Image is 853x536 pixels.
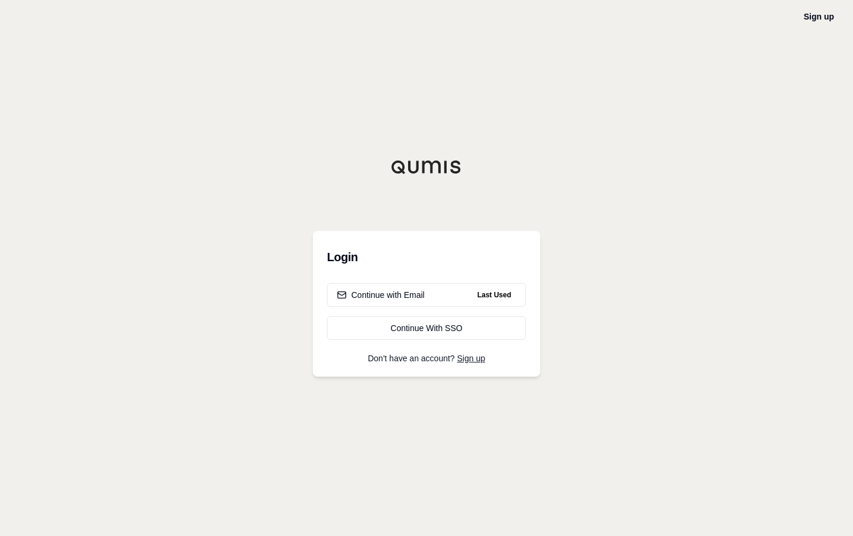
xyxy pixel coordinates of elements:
[457,354,485,363] a: Sign up
[391,160,462,174] img: Qumis
[327,245,526,269] h3: Login
[804,12,834,21] a: Sign up
[327,283,526,307] button: Continue with EmailLast Used
[337,322,516,334] div: Continue With SSO
[473,288,516,302] span: Last Used
[337,289,425,301] div: Continue with Email
[327,316,526,340] a: Continue With SSO
[327,354,526,362] p: Don't have an account?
